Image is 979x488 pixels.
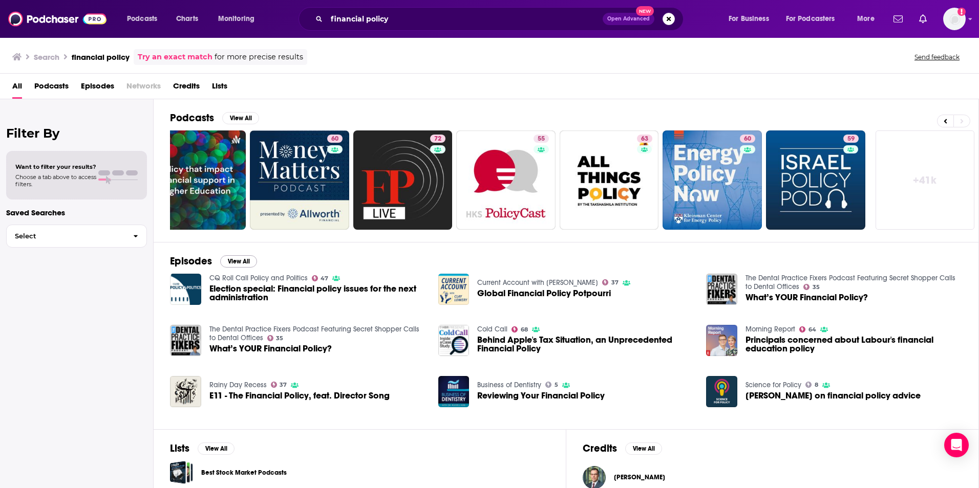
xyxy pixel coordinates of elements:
[477,289,611,298] a: Global Financial Policy Potpourri
[637,135,652,143] a: 63
[815,383,818,387] span: 8
[209,274,308,282] a: CQ Roll Call Policy and Politics
[126,78,161,99] span: Networks
[850,11,887,27] button: open menu
[127,12,157,26] span: Podcasts
[957,8,966,16] svg: Add a profile image
[170,325,201,356] a: What’s YOUR Financial Policy?
[746,391,921,400] span: [PERSON_NAME] on financial policy advice
[170,112,214,124] h2: Podcasts
[706,376,737,407] img: Jan-Pieter Krahnen on financial policy advice
[603,13,654,25] button: Open AdvancedNew
[706,274,737,305] img: What’s YOUR Financial Policy?
[602,279,619,285] a: 37
[430,135,445,143] a: 72
[331,134,338,144] span: 60
[198,442,235,455] button: View All
[943,8,966,30] img: User Profile
[746,391,921,400] a: Jan-Pieter Krahnen on financial policy advice
[944,433,969,457] div: Open Intercom Messenger
[766,130,865,230] a: 59
[222,112,259,124] button: View All
[170,442,235,455] a: ListsView All
[15,163,96,170] span: Want to filter your results?
[170,461,193,484] a: Best Stock Market Podcasts
[477,278,598,287] a: Current Account with Clay Lowery
[746,325,795,334] a: Morning Report
[538,134,545,144] span: 55
[943,8,966,30] span: Logged in as nshort92
[250,130,349,230] a: 60
[721,11,782,27] button: open menu
[614,473,665,481] a: Lee Reiners
[438,274,470,305] img: Global Financial Policy Potpourri
[847,134,855,144] span: 59
[706,325,737,356] img: Principals concerned about Labour's financial education policy
[625,442,662,455] button: View All
[779,11,850,27] button: open menu
[911,53,963,61] button: Send feedback
[215,51,303,63] span: for more precise results
[170,274,201,305] img: Election special: Financial policy issues for the next administration
[211,11,268,27] button: open menu
[583,442,662,455] a: CreditsView All
[312,275,329,281] a: 47
[201,467,287,478] a: Best Stock Market Podcasts
[321,276,328,281] span: 47
[786,12,835,26] span: For Podcasters
[170,376,201,407] img: E11 - The Financial Policy, feat. Director Song
[7,233,125,239] span: Select
[746,293,868,302] a: What’s YOUR Financial Policy?
[555,383,558,387] span: 5
[456,130,556,230] a: 55
[438,376,470,407] img: Reviewing Your Financial Policy
[805,382,818,388] a: 8
[327,135,343,143] a: 60
[218,12,254,26] span: Monitoring
[170,442,189,455] h2: Lists
[746,381,801,389] a: Science for Policy
[857,12,875,26] span: More
[799,326,816,332] a: 64
[72,52,130,62] h3: financial policy
[611,280,619,285] span: 37
[209,381,267,389] a: Rainy Day Recess
[212,78,227,99] a: Lists
[477,325,507,334] a: Cold Call
[170,112,259,124] a: PodcastsView All
[8,9,107,29] img: Podchaser - Follow, Share and Rate Podcasts
[477,336,694,353] a: Behind Apple's Tax Situation, an Unprecedented Financial Policy
[915,10,931,28] a: Show notifications dropdown
[534,135,549,143] a: 55
[34,52,59,62] h3: Search
[803,284,820,290] a: 35
[308,7,693,31] div: Search podcasts, credits, & more...
[746,336,962,353] a: Principals concerned about Labour's financial education policy
[434,134,441,144] span: 72
[12,78,22,99] a: All
[477,391,605,400] span: Reviewing Your Financial Policy
[173,78,200,99] a: Credits
[271,382,287,388] a: 37
[169,11,204,27] a: Charts
[120,11,171,27] button: open menu
[209,391,390,400] a: E11 - The Financial Policy, feat. Director Song
[267,335,284,341] a: 35
[280,383,287,387] span: 37
[81,78,114,99] a: Episodes
[209,284,426,302] a: Election special: Financial policy issues for the next administration
[560,130,659,230] a: 63
[746,274,955,291] a: The Dental Practice Fixers Podcast Featuring Secret Shopper Calls to Dental Offices
[170,255,212,268] h2: Episodes
[176,12,198,26] span: Charts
